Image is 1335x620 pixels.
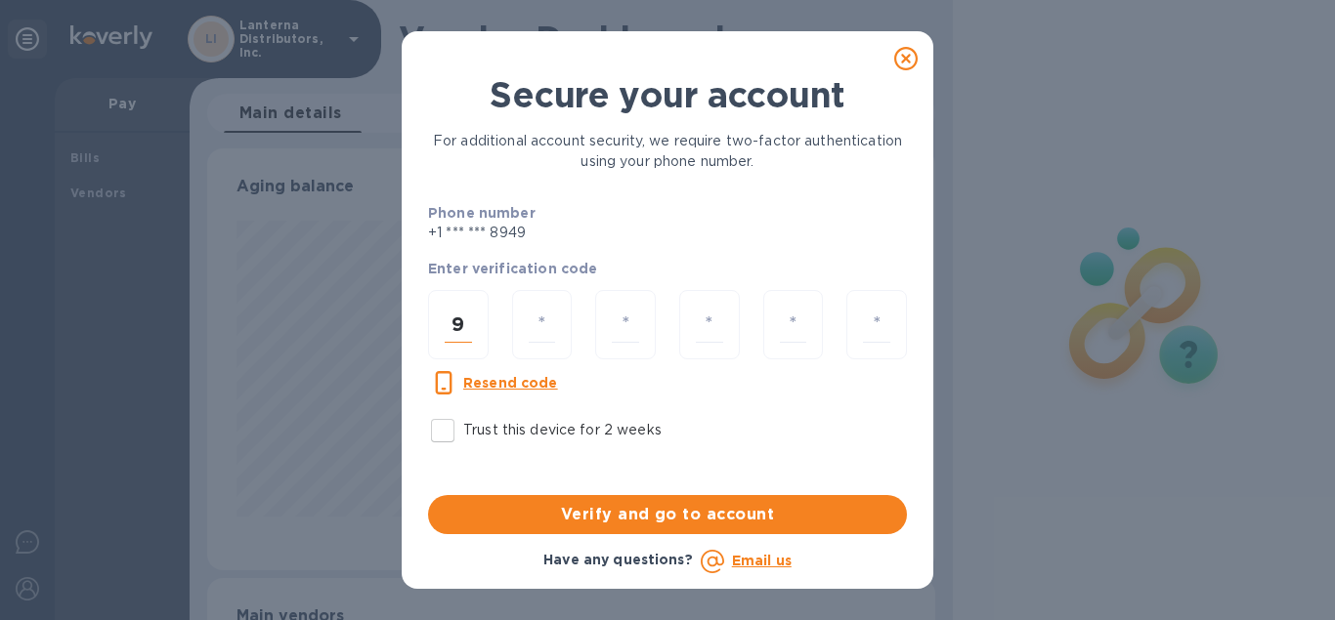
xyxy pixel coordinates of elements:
[444,503,891,526] span: Verify and go to account
[543,552,693,567] b: Have any questions?
[428,495,907,534] button: Verify and go to account
[428,205,536,221] b: Phone number
[428,74,907,115] h1: Secure your account
[428,259,907,278] p: Enter verification code
[463,420,662,440] p: Trust this device for 2 weeks
[732,553,792,568] a: Email us
[428,131,907,172] p: For additional account security, we require two-factor authentication using your phone number.
[463,375,558,391] u: Resend code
